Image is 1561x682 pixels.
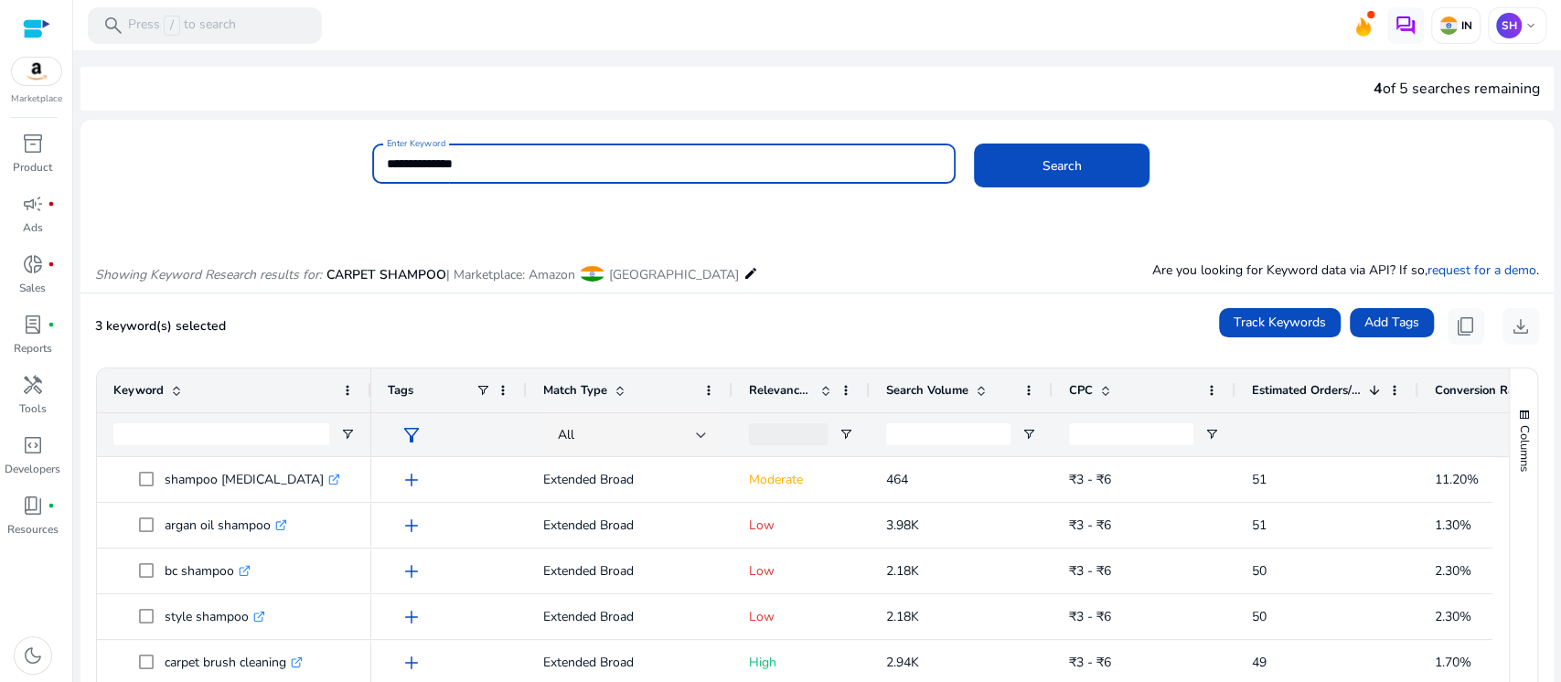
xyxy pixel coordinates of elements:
i: Showing Keyword Research results for: [95,266,322,283]
p: Extended Broad [543,506,716,544]
span: 50 [1252,608,1267,625]
p: Extended Broad [543,644,716,681]
p: Sales [19,280,46,296]
span: 50 [1252,562,1267,580]
span: 1.70% [1435,654,1471,671]
img: in.svg [1439,16,1458,35]
span: book_4 [22,495,44,517]
span: Relevance Score [749,382,813,399]
span: ₹3 - ₹6 [1069,517,1111,534]
span: 51 [1252,471,1267,488]
span: inventory_2 [22,133,44,155]
span: keyboard_arrow_down [1524,18,1538,33]
span: Track Keywords [1234,313,1326,332]
span: 1.30% [1435,517,1471,534]
input: Search Volume Filter Input [886,423,1010,445]
p: Ads [23,219,43,236]
button: Open Filter Menu [340,427,355,442]
span: fiber_manual_record [48,261,55,268]
span: Tags [388,382,413,399]
button: content_copy [1448,308,1484,345]
p: Developers [5,461,60,477]
p: style shampoo [165,598,265,635]
p: Press to search [128,16,236,36]
span: add [401,606,422,628]
span: 11.20% [1435,471,1479,488]
span: content_copy [1455,315,1477,337]
span: fiber_manual_record [48,321,55,328]
p: Moderate [749,461,853,498]
span: 3.98K [886,517,919,534]
button: Open Filter Menu [1021,427,1036,442]
p: Low [749,598,853,635]
span: 49 [1252,654,1267,671]
p: Extended Broad [543,461,716,498]
span: lab_profile [22,314,44,336]
p: Extended Broad [543,598,716,635]
span: dark_mode [22,645,44,666]
span: add [401,515,422,537]
span: 2.94K [886,654,919,671]
button: Track Keywords [1219,308,1341,337]
span: Columns [1516,425,1533,472]
span: download [1510,315,1532,337]
span: All [558,426,574,443]
p: Product [13,159,52,176]
span: Add Tags [1364,313,1419,332]
span: fiber_manual_record [48,502,55,509]
span: fiber_manual_record [48,200,55,208]
span: 3 keyword(s) selected [95,317,226,335]
span: search [102,15,124,37]
span: Conversion Rate [1435,382,1525,399]
input: Keyword Filter Input [113,423,329,445]
p: Low [749,506,853,544]
div: of 5 searches remaining [1374,78,1540,100]
span: ₹3 - ₹6 [1069,562,1111,580]
span: 4 [1374,79,1383,99]
p: SH [1496,13,1522,38]
span: ₹3 - ₹6 [1069,654,1111,671]
button: Open Filter Menu [1204,427,1219,442]
p: Reports [14,340,52,357]
span: 2.18K [886,608,919,625]
button: Add Tags [1350,308,1434,337]
span: CARPET SHAMPOO [326,266,446,283]
span: Estimated Orders/Month [1252,382,1362,399]
mat-label: Enter Keyword [387,137,445,150]
span: / [164,16,180,36]
span: Search Volume [886,382,968,399]
p: Are you looking for Keyword data via API? If so, . [1152,261,1539,280]
span: add [401,652,422,674]
span: ₹3 - ₹6 [1069,471,1111,488]
span: Search [1042,156,1082,176]
p: Extended Broad [543,552,716,590]
p: IN [1458,18,1472,33]
img: amazon.svg [12,58,61,85]
span: code_blocks [22,434,44,456]
span: campaign [22,193,44,215]
span: filter_alt [401,424,422,446]
span: donut_small [22,253,44,275]
input: CPC Filter Input [1069,423,1193,445]
button: Search [974,144,1149,187]
span: 464 [886,471,908,488]
button: Open Filter Menu [839,427,853,442]
span: handyman [22,374,44,396]
span: | Marketplace: Amazon [446,266,575,283]
span: 2.30% [1435,562,1471,580]
span: CPC [1069,382,1093,399]
span: 2.18K [886,562,919,580]
p: argan oil shampoo [165,506,287,544]
p: Tools [19,400,47,417]
p: shampoo [MEDICAL_DATA] [165,461,340,498]
span: ₹3 - ₹6 [1069,608,1111,625]
span: add [401,560,422,582]
span: add [401,469,422,491]
p: High [749,644,853,681]
span: [GEOGRAPHIC_DATA] [609,266,739,283]
button: download [1502,308,1539,345]
span: Match Type [543,382,607,399]
a: request for a demo [1427,261,1536,279]
span: 2.30% [1435,608,1471,625]
p: bc shampoo [165,552,251,590]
